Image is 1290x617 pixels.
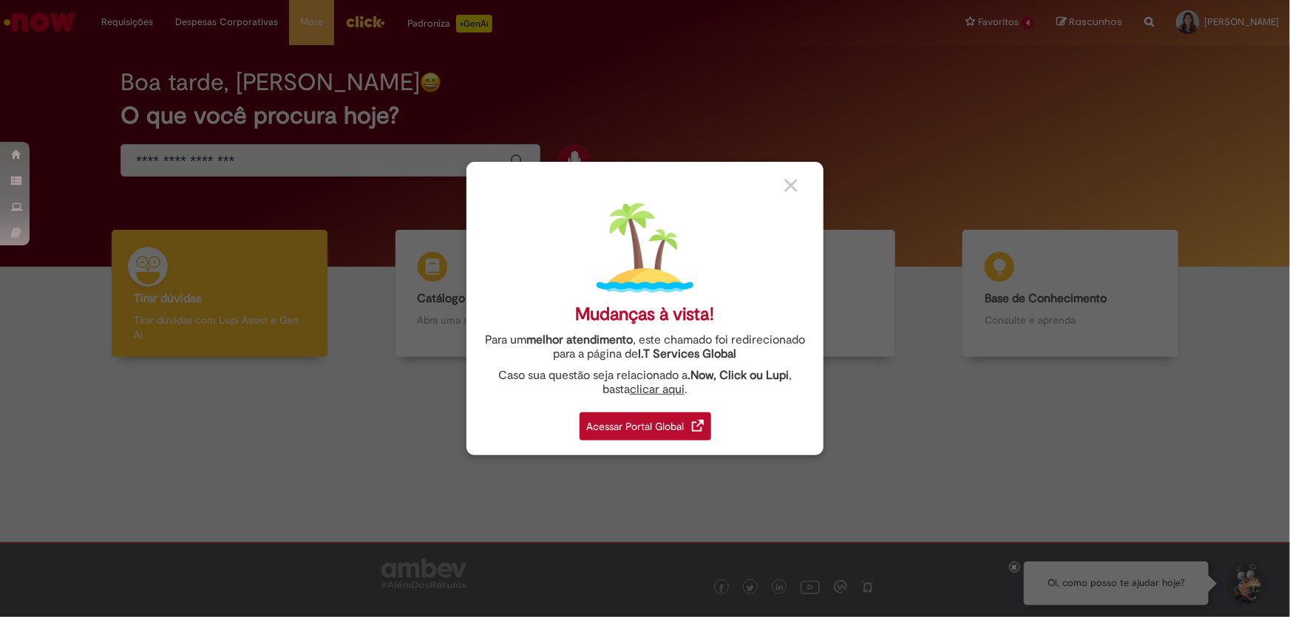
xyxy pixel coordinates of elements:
img: redirect_link.png [692,420,704,432]
strong: melhor atendimento [526,333,633,347]
a: I.T Services Global [639,338,737,361]
div: Para um , este chamado foi redirecionado para a página de [478,333,812,361]
a: Acessar Portal Global [580,404,711,440]
div: Mudanças à vista! [576,304,715,325]
a: clicar aqui [630,374,685,397]
div: Acessar Portal Global [580,412,711,440]
img: close_button_grey.png [784,179,798,192]
img: island.png [597,200,693,296]
div: Caso sua questão seja relacionado a , basta . [478,369,812,397]
strong: .Now, Click ou Lupi [688,368,789,383]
